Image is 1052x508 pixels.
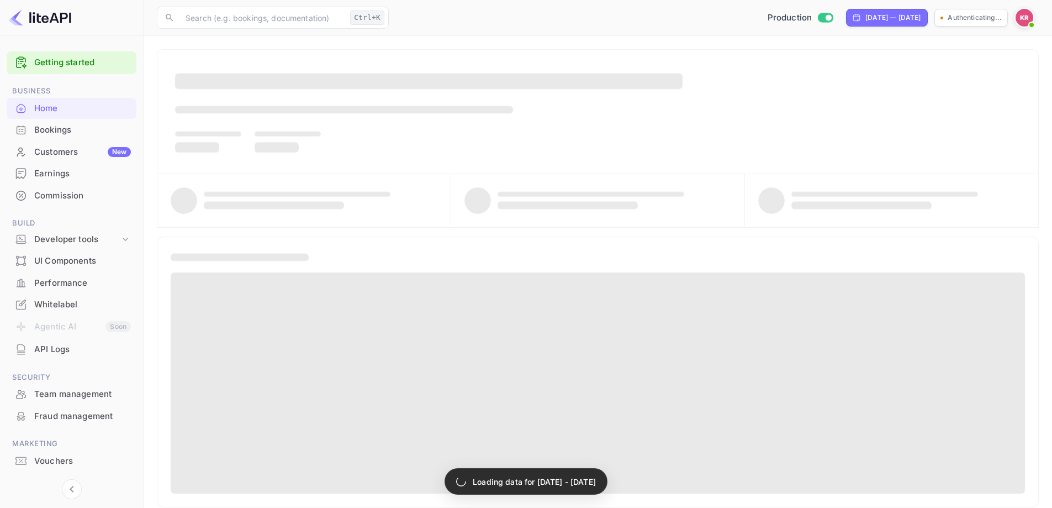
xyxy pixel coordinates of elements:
[7,384,136,405] div: Team management
[7,406,136,426] a: Fraud management
[7,451,136,471] a: Vouchers
[7,438,136,450] span: Marketing
[7,119,136,141] div: Bookings
[34,343,131,356] div: API Logs
[7,371,136,384] span: Security
[768,12,812,24] span: Production
[34,298,131,311] div: Whitelabel
[34,102,131,115] div: Home
[7,339,136,359] a: API Logs
[34,124,131,137] div: Bookings
[34,277,131,290] div: Performance
[7,406,136,427] div: Fraud management
[473,476,596,488] p: Loading data for [DATE] - [DATE]
[7,98,136,118] a: Home
[7,384,136,404] a: Team management
[34,146,131,159] div: Customers
[7,85,136,97] span: Business
[763,12,838,24] div: Switch to Sandbox mode
[865,13,921,23] div: [DATE] — [DATE]
[1016,9,1033,27] img: Kobus Roux
[7,185,136,207] div: Commission
[7,217,136,229] span: Build
[7,294,136,315] a: Whitelabel
[34,233,120,246] div: Developer tools
[34,255,131,268] div: UI Components
[7,273,136,293] a: Performance
[34,190,131,202] div: Commission
[34,388,131,401] div: Team management
[7,230,136,249] div: Developer tools
[34,167,131,180] div: Earnings
[34,56,131,69] a: Getting started
[7,142,136,163] div: CustomersNew
[7,163,136,184] a: Earnings
[7,51,136,74] div: Getting started
[108,147,131,157] div: New
[9,9,71,27] img: LiteAPI logo
[948,13,1002,23] p: Authenticating...
[62,479,82,499] button: Collapse navigation
[846,9,928,27] div: Click to change the date range period
[7,119,136,140] a: Bookings
[7,163,136,185] div: Earnings
[7,294,136,316] div: Whitelabel
[7,451,136,472] div: Vouchers
[7,273,136,294] div: Performance
[7,185,136,206] a: Commission
[7,250,136,271] a: UI Components
[34,410,131,423] div: Fraud management
[179,7,346,29] input: Search (e.g. bookings, documentation)
[7,142,136,162] a: CustomersNew
[7,339,136,360] div: API Logs
[7,250,136,272] div: UI Components
[350,11,384,25] div: Ctrl+K
[34,455,131,468] div: Vouchers
[7,98,136,119] div: Home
